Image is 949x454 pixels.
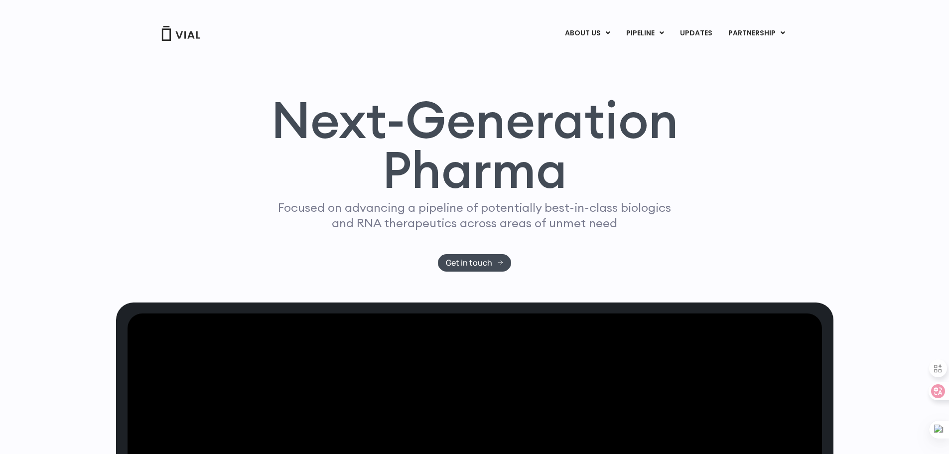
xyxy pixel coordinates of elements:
span: Get in touch [446,259,492,267]
a: UPDATES [672,25,720,42]
a: ABOUT USMenu Toggle [557,25,618,42]
a: PARTNERSHIPMenu Toggle [720,25,793,42]
a: PIPELINEMenu Toggle [618,25,672,42]
p: Focused on advancing a pipeline of potentially best-in-class biologics and RNA therapeutics acros... [274,200,676,231]
h1: Next-Generation Pharma [259,95,690,195]
a: Get in touch [438,254,511,272]
img: Vial Logo [161,26,201,41]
